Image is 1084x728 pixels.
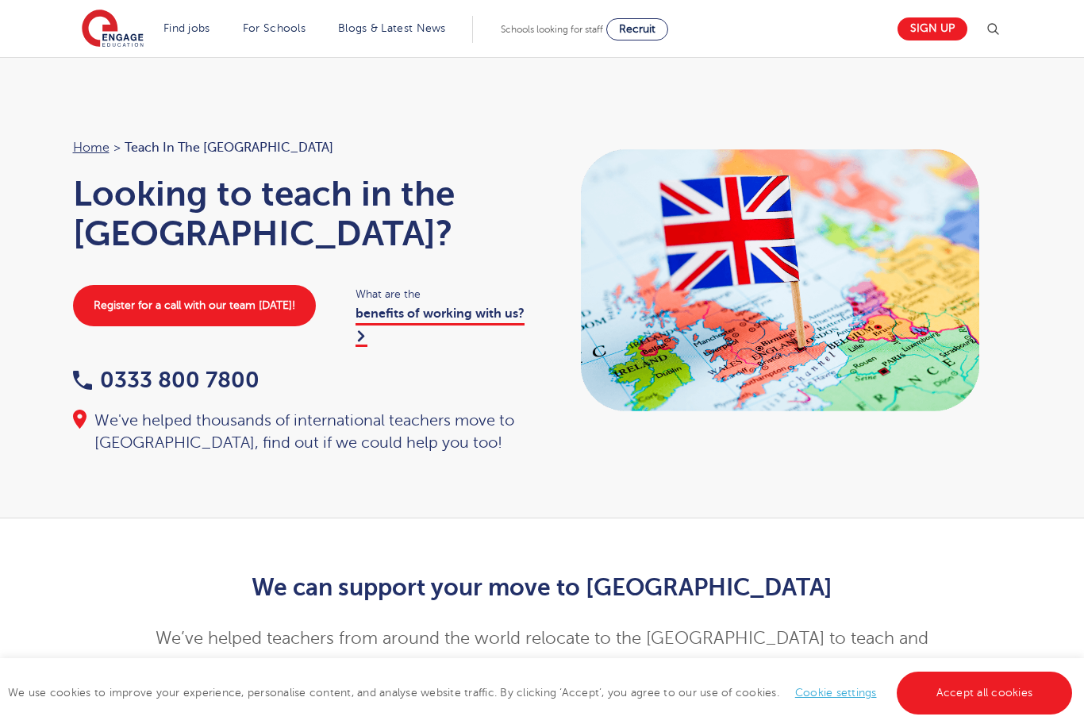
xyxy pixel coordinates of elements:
div: We've helped thousands of international teachers move to [GEOGRAPHIC_DATA], find out if we could ... [73,410,527,454]
span: Schools looking for staff [501,24,603,35]
a: Find jobs [163,22,210,34]
span: > [113,141,121,155]
a: Blogs & Latest News [338,22,446,34]
a: Home [73,141,110,155]
a: Sign up [898,17,967,40]
img: Engage Education [82,10,144,49]
span: Teach in the [GEOGRAPHIC_DATA] [125,137,333,158]
a: Recruit [606,18,668,40]
h2: We can support your move to [GEOGRAPHIC_DATA] [153,574,932,601]
h1: Looking to teach in the [GEOGRAPHIC_DATA]? [73,174,527,253]
span: We use cookies to improve your experience, personalise content, and analyse website traffic. By c... [8,687,1076,699]
nav: breadcrumb [73,137,527,158]
a: Register for a call with our team [DATE]! [73,285,316,326]
a: For Schools [243,22,306,34]
span: Recruit [619,23,655,35]
a: Cookie settings [795,687,877,699]
span: What are the [356,285,526,303]
a: Accept all cookies [897,672,1073,715]
a: benefits of working with us? [356,306,525,346]
a: 0333 800 7800 [73,368,259,392]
